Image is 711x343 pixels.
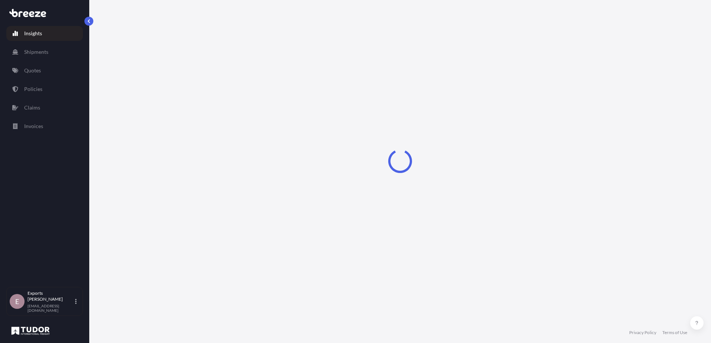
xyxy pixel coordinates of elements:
p: Exports [PERSON_NAME] [28,290,74,302]
p: [EMAIL_ADDRESS][DOMAIN_NAME] [28,304,74,313]
span: E [15,298,19,305]
p: Claims [24,104,40,111]
a: Policies [6,82,83,97]
a: Claims [6,100,83,115]
img: organization-logo [9,325,52,337]
p: Policies [24,85,42,93]
a: Terms of Use [662,330,687,336]
a: Quotes [6,63,83,78]
a: Invoices [6,119,83,134]
a: Shipments [6,45,83,59]
p: Shipments [24,48,48,56]
p: Invoices [24,122,43,130]
a: Insights [6,26,83,41]
p: Quotes [24,67,41,74]
a: Privacy Policy [629,330,656,336]
p: Insights [24,30,42,37]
